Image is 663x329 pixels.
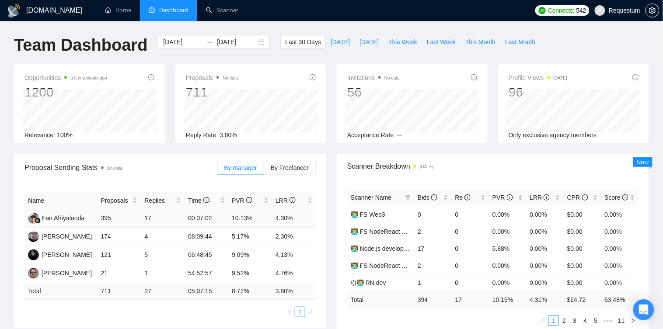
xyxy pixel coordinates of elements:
[285,37,321,47] span: Last 30 Days
[489,274,526,291] td: 0.00%
[384,35,422,49] button: This Week
[538,315,548,326] li: Previous Page
[509,132,597,139] span: Only exclusive agency members
[570,316,579,326] a: 3
[633,299,654,320] div: Open Intercom Messenger
[228,264,272,283] td: 9.52%
[284,307,295,317] li: Previous Page
[489,257,526,274] td: 0.00%
[548,315,559,326] li: 1
[141,228,185,246] td: 4
[351,194,391,201] span: Scanner Name
[28,231,39,242] img: VL
[351,245,417,252] a: 👨‍💻 Node.js developer v2
[414,223,451,240] td: 2
[35,218,41,224] img: gigradar-bm.png
[144,196,174,205] span: Replies
[98,246,141,264] td: 121
[98,228,141,246] td: 174
[601,291,639,308] td: 63.48 %
[355,35,384,49] button: [DATE]
[228,209,272,228] td: 10.13%
[615,315,628,326] li: 11
[530,194,550,201] span: LRR
[622,194,628,201] span: info-circle
[280,35,326,49] button: Last 30 Days
[500,35,540,49] button: Last Month
[492,194,513,201] span: PVR
[631,318,636,323] span: right
[107,166,122,171] span: No data
[228,246,272,264] td: 9.09%
[471,74,477,80] span: info-circle
[206,38,213,45] span: to
[509,73,567,83] span: Profile Views
[185,228,228,246] td: 08:09:44
[414,240,451,257] td: 17
[351,279,386,286] a: /()👨‍💻 RN dev
[580,316,590,326] a: 4
[601,240,639,257] td: 0.00%
[564,257,601,274] td: $0.00
[28,214,84,221] a: EAEan Afriyalanda
[141,246,185,264] td: 5
[271,164,309,171] span: By Freelancer
[28,249,39,260] img: AK
[605,194,628,201] span: Score
[141,264,185,283] td: 1
[489,206,526,223] td: 0.00%
[42,232,92,241] div: [PERSON_NAME]
[452,240,489,257] td: 0
[601,206,639,223] td: 0.00%
[505,37,535,47] span: Last Month
[564,206,601,223] td: $0.00
[564,240,601,257] td: $0.00
[28,268,39,279] img: IK
[272,246,316,264] td: 4.13%
[564,274,601,291] td: $0.00
[246,197,252,203] span: info-circle
[527,274,564,291] td: 0.00%
[159,7,188,14] span: Dashboard
[559,315,569,326] li: 2
[149,7,155,13] span: dashboard
[347,161,639,172] span: Scanner Breakdown
[452,291,489,308] td: 17
[398,132,401,139] span: --
[628,315,639,326] li: Next Page
[527,223,564,240] td: 0.00%
[24,162,217,173] span: Proposal Sending Stats
[24,84,107,100] div: 1200
[308,309,313,315] span: right
[186,84,238,100] div: 711
[24,73,107,83] span: Opportunities
[414,206,451,223] td: 0
[98,209,141,228] td: 395
[489,223,526,240] td: 0.00%
[452,206,489,223] td: 0
[305,307,316,317] button: right
[185,209,228,228] td: 00:37:02
[42,268,92,278] div: [PERSON_NAME]
[452,223,489,240] td: 0
[420,164,433,169] time: [DATE]
[489,291,526,308] td: 10.15 %
[404,191,412,204] span: filter
[527,206,564,223] td: 0.00%
[601,315,615,326] span: •••
[601,315,615,326] li: Next 5 Pages
[576,6,586,15] span: 542
[347,132,394,139] span: Acceptance Rate
[452,257,489,274] td: 0
[548,6,575,15] span: Connects:
[141,209,185,228] td: 17
[567,194,588,201] span: CPR
[507,194,513,201] span: info-circle
[98,283,141,300] td: 711
[28,269,92,276] a: IK[PERSON_NAME]
[105,7,131,14] a: homeHome
[98,192,141,209] th: Proposals
[564,223,601,240] td: $0.00
[455,194,471,201] span: Re
[24,283,98,300] td: Total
